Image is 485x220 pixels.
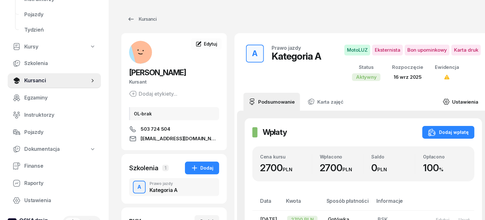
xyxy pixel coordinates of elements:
button: A [133,181,146,194]
span: MotoLUZ [344,45,370,55]
div: 100 [423,162,467,174]
a: Dokumentacja [8,142,101,157]
button: MotoLUZEksternistaBon upominkowyKarta druk [344,45,481,55]
div: 2700 [260,162,312,174]
a: Karta zajęć [303,93,349,111]
div: Aktywny [352,73,381,81]
div: Wpłacono [320,154,364,159]
span: 1 [162,165,169,171]
span: 503 724 504 [141,125,170,133]
div: Kursanci [127,15,157,23]
h2: Wpłaty [263,127,287,137]
span: Szkolenia [24,59,96,68]
a: [EMAIL_ADDRESS][DOMAIN_NAME] [129,135,219,143]
button: Dodaj wpłatę [422,126,474,139]
div: Prawo jazdy [272,45,301,50]
div: Kategoria A [272,50,321,62]
div: Status [352,63,381,71]
button: A [246,45,264,62]
button: Dodaj [185,162,219,174]
a: Ustawienia [8,193,101,208]
div: OL-brak [129,107,219,120]
div: Dodaj [191,164,213,172]
div: 0 [372,162,415,174]
small: PLN [283,166,292,172]
span: Instruktorzy [24,111,96,119]
a: Ustawienia [438,93,483,111]
a: Pojazdy [19,7,101,22]
button: APrawo jazdyKategoria A [129,178,219,196]
div: Cena kursu [260,154,312,159]
small: PLN [343,166,352,172]
span: Finanse [24,162,96,170]
span: Pojazdy [24,128,96,136]
a: Edytuj [191,38,222,50]
span: 16 wrz 2025 [394,74,422,80]
div: A [135,182,144,193]
span: Bon upominkowy [405,45,450,55]
a: 503 724 504 [129,125,219,133]
button: Dodaj etykiety... [129,90,177,98]
span: Kursanci [24,77,89,85]
span: Edytuj [204,41,217,47]
span: [PERSON_NAME] [129,68,186,77]
span: Karta druk [451,45,481,55]
div: A [250,47,260,60]
a: Raporty [8,176,101,191]
th: Sposób płatności [323,197,373,210]
a: Podsumowanie [243,93,300,111]
a: Finanse [8,158,101,174]
div: Dodaj wpłatę [428,128,469,136]
a: Instruktorzy [8,107,101,123]
span: Eksternista [372,45,403,55]
div: Kursant [129,78,219,86]
span: Egzaminy [24,94,96,102]
div: Opłacono [423,154,467,159]
span: Tydzień [24,26,96,34]
span: [EMAIL_ADDRESS][DOMAIN_NAME] [141,135,219,143]
th: Data [252,197,282,210]
a: Tydzień [19,22,101,38]
th: Informacje [373,197,426,210]
a: Kursanci [121,13,162,26]
span: Ustawienia [24,196,96,205]
div: Saldo [372,154,415,159]
div: Kategoria A [150,187,178,193]
a: Egzaminy [8,90,101,106]
div: Prawo jazdy [150,182,178,186]
span: Pojazdy [24,11,96,19]
a: Szkolenia [8,56,101,71]
span: Dokumentacja [24,145,60,153]
small: PLN [377,166,387,172]
div: 2700 [320,162,364,174]
span: Raporty [24,179,96,187]
a: Kursanci [8,73,101,88]
a: Kursy [8,40,101,54]
a: Pojazdy [8,125,101,140]
span: Kursy [24,43,38,51]
div: Szkolenia [129,164,158,172]
div: Rozpoczęcie [392,63,423,71]
div: Ewidencja [435,63,459,71]
small: % [439,166,443,172]
th: Kwota [282,197,323,210]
